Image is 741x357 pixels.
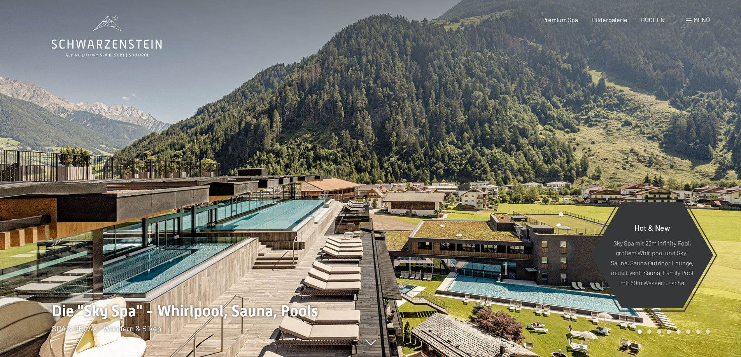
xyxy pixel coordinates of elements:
a: Bildergalerie [592,16,627,23]
a: BUCHEN [641,16,665,23]
a: Premium Spa [542,16,578,23]
div: Carousel Page 6 [686,329,690,334]
div: Carousel Page 8 [706,329,710,334]
span: Hot & New [634,223,670,232]
p: Sky Spa mit 23m Infinity Pool, großem Whirlpool und Sky-Sauna, Sauna Outdoor Lounge, neue Event-S... [610,238,694,287]
div: Carousel Page 1 (Current Slide) [638,329,642,334]
a: Hot & New Sky Spa mit 23m Infinity Pool, großem Whirlpool und Sky-Sauna, Sauna Outdoor Lounge, ne... [590,202,714,308]
span: Menü [694,16,710,23]
div: Carousel Page 5 [676,329,681,334]
div: Carousel Page 4 [667,329,671,334]
div: Carousel Pagination [635,329,710,334]
div: Carousel Page 3 [657,329,661,334]
div: Carousel Page 7 [696,329,700,334]
div: Carousel Page 2 [647,329,652,334]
